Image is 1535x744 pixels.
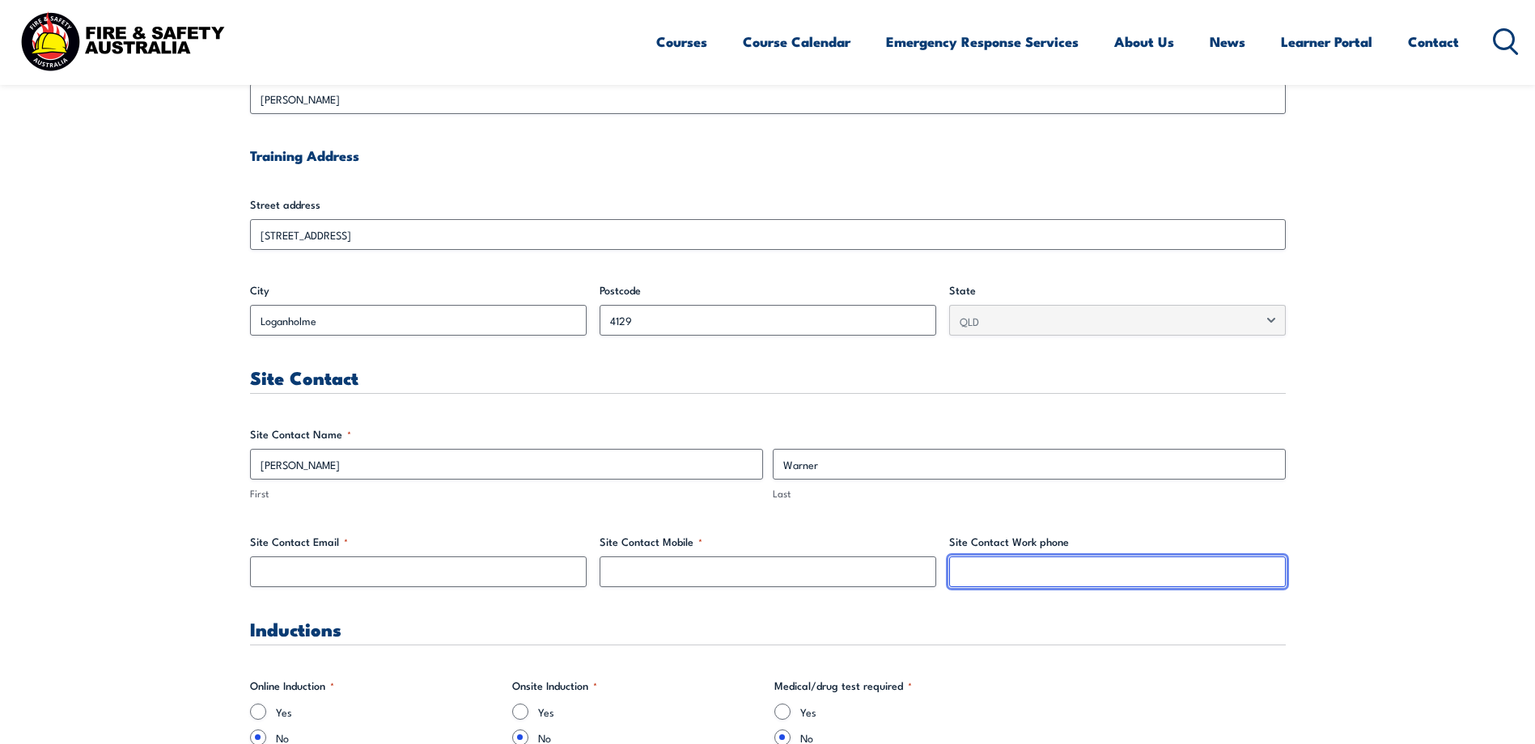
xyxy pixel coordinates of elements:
[1114,20,1174,63] a: About Us
[250,534,587,550] label: Site Contact Email
[1281,20,1372,63] a: Learner Portal
[949,282,1286,298] label: State
[600,534,936,550] label: Site Contact Mobile
[250,678,334,694] legend: Online Induction
[774,678,912,694] legend: Medical/drug test required
[250,426,351,442] legend: Site Contact Name
[886,20,1079,63] a: Emergency Response Services
[250,368,1286,387] h3: Site Contact
[250,197,1286,213] label: Street address
[538,704,761,720] label: Yes
[600,282,936,298] label: Postcode
[276,704,499,720] label: Yes
[800,704,1024,720] label: Yes
[949,534,1286,550] label: Site Contact Work phone
[512,678,597,694] legend: Onsite Induction
[250,486,763,501] label: First
[656,20,707,63] a: Courses
[743,20,850,63] a: Course Calendar
[250,282,587,298] label: City
[250,146,1286,164] h4: Training Address
[773,486,1286,501] label: Last
[1210,20,1245,63] a: News
[1408,20,1459,63] a: Contact
[250,619,1286,638] h3: Inductions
